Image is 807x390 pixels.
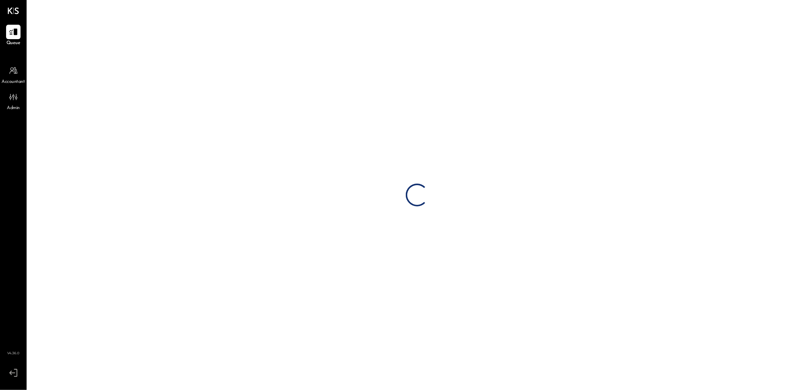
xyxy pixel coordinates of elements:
span: Admin [7,105,20,112]
span: Accountant [2,79,25,86]
a: Queue [0,25,26,47]
span: Queue [6,40,21,47]
a: Admin [0,90,26,112]
a: Accountant [0,63,26,86]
